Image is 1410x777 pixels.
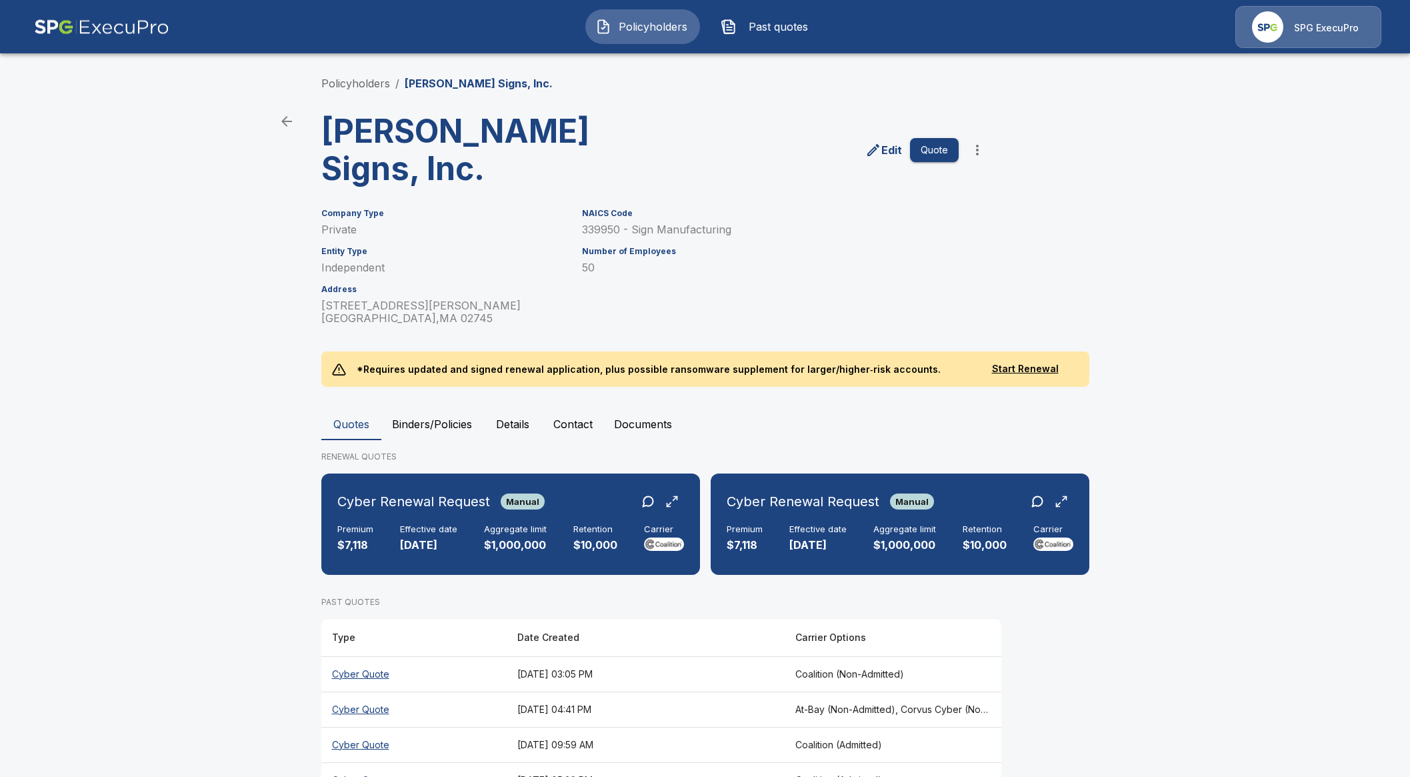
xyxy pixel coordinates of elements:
img: Past quotes Icon [721,19,737,35]
li: / [395,75,399,91]
h6: Company Type [321,209,567,218]
p: $10,000 [963,538,1007,553]
h6: Carrier [1033,524,1073,535]
a: Policyholders [321,77,390,90]
h6: Number of Employees [582,247,958,256]
div: policyholder tabs [321,408,1089,440]
h6: Address [321,285,567,294]
p: Private [321,223,567,236]
span: Manual [501,496,545,507]
span: Past quotes [742,19,815,35]
span: Policyholders [617,19,690,35]
p: [PERSON_NAME] Signs, Inc. [405,75,553,91]
button: Past quotes IconPast quotes [711,9,825,44]
p: [DATE] [400,538,457,553]
p: RENEWAL QUOTES [321,451,1089,463]
th: Cyber Quote [321,727,507,762]
p: Edit [881,142,902,158]
th: [DATE] 09:59 AM [507,727,785,762]
p: $7,118 [337,538,373,553]
p: [STREET_ADDRESS][PERSON_NAME] [GEOGRAPHIC_DATA] , MA 02745 [321,299,567,325]
th: Date Created [507,619,785,657]
th: Cyber Quote [321,692,507,727]
h6: Aggregate limit [873,524,936,535]
a: back [273,108,300,135]
img: Policyholders Icon [595,19,611,35]
button: Documents [603,408,683,440]
h6: Cyber Renewal Request [337,491,490,512]
nav: breadcrumb [321,75,553,91]
p: SPG ExecuPro [1294,21,1359,35]
th: [DATE] 04:41 PM [507,692,785,727]
p: 339950 - Sign Manufacturing [582,223,958,236]
p: $10,000 [573,538,617,553]
p: Independent [321,261,567,274]
button: more [964,137,991,163]
h6: Carrier [644,524,684,535]
th: Coalition (Admitted) [785,727,1001,762]
button: Start Renewal [972,357,1079,381]
button: Contact [543,408,603,440]
th: Cyber Quote [321,656,507,692]
p: [DATE] [789,538,847,553]
a: Agency IconSPG ExecuPro [1235,6,1381,48]
h6: Premium [727,524,763,535]
th: Coalition (Non-Admitted) [785,656,1001,692]
th: Type [321,619,507,657]
a: edit [863,139,905,161]
p: *Requires updated and signed renewal application, plus possible ransomware supplement for larger/... [346,351,951,387]
h6: Effective date [789,524,847,535]
button: Binders/Policies [381,408,483,440]
img: Carrier [644,538,684,551]
h6: Cyber Renewal Request [727,491,879,512]
th: Carrier Options [785,619,1001,657]
button: Quotes [321,408,381,440]
img: Carrier [1033,538,1073,551]
th: [DATE] 03:05 PM [507,656,785,692]
span: Manual [890,496,934,507]
th: At-Bay (Non-Admitted), Corvus Cyber (Non-Admitted), Tokio Marine TMHCC (Non-Admitted), Beazley, E... [785,692,1001,727]
h6: Entity Type [321,247,567,256]
button: Details [483,408,543,440]
h6: Retention [573,524,617,535]
p: $1,000,000 [484,538,547,553]
img: Agency Icon [1252,11,1283,43]
p: 50 [582,261,958,274]
p: $1,000,000 [873,538,936,553]
h6: Aggregate limit [484,524,547,535]
h6: NAICS Code [582,209,958,218]
button: Quote [910,138,959,163]
img: AA Logo [34,6,169,48]
button: Policyholders IconPolicyholders [585,9,700,44]
p: $7,118 [727,538,763,553]
h6: Premium [337,524,373,535]
h3: [PERSON_NAME] Signs, Inc. [321,113,651,187]
h6: Effective date [400,524,457,535]
p: PAST QUOTES [321,596,1001,608]
h6: Retention [963,524,1007,535]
